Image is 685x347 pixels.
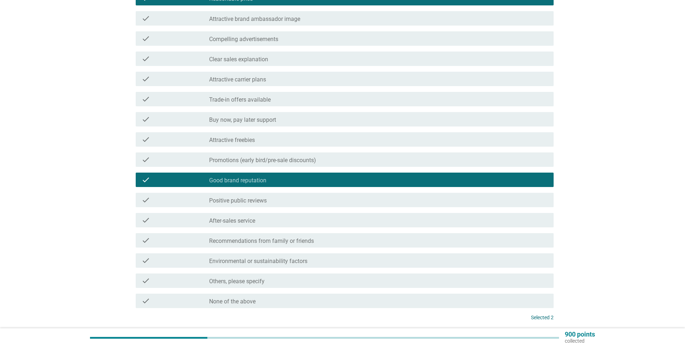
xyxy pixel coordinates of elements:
label: Attractive brand ambassador image [209,15,300,23]
i: check [141,236,150,245]
i: check [141,54,150,63]
i: check [141,75,150,83]
i: check [141,276,150,285]
label: Attractive carrier plans [209,76,266,83]
label: Good brand reputation [209,177,266,184]
label: Clear sales explanation [209,56,268,63]
i: check [141,155,150,164]
label: Attractive freebies [209,137,255,144]
label: Others, please specify [209,278,265,285]
label: Compelling advertisements [209,36,278,43]
i: check [141,216,150,224]
i: check [141,115,150,124]
i: check [141,95,150,103]
i: check [141,175,150,184]
i: check [141,196,150,204]
label: Environmental or sustainability factors [209,258,307,265]
p: 900 points [565,331,595,338]
p: collected [565,338,595,344]
label: Positive public reviews [209,197,267,204]
label: Buy now, pay later support [209,116,276,124]
label: Promotions (early bird/pre-sale discounts) [209,157,316,164]
i: check [141,256,150,265]
p: Selected 2 [531,314,554,321]
label: Trade-in offers available [209,96,271,103]
i: check [141,297,150,305]
i: check [141,135,150,144]
label: None of the above [209,298,256,305]
i: check [141,14,150,23]
label: After-sales service [209,217,255,224]
i: check [141,34,150,43]
label: Recommendations from family or friends [209,237,314,245]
